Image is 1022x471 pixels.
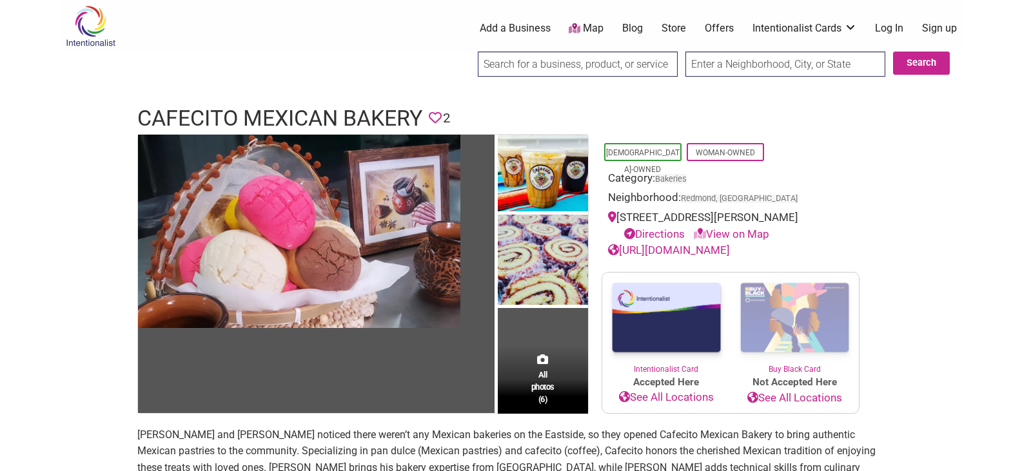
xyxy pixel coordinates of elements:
a: [DEMOGRAPHIC_DATA]-Owned [606,148,680,174]
span: Accepted Here [602,375,731,390]
a: Intentionalist Card [602,273,731,375]
input: Enter a Neighborhood, City, or State [685,52,885,77]
a: Store [662,21,686,35]
img: Intentionalist [60,5,121,47]
h1: Cafecito Mexican Bakery [137,103,422,134]
input: Search for a business, product, or service [478,52,678,77]
span: 2 [443,108,450,128]
a: Directions [624,227,685,240]
a: Log In [875,21,903,35]
a: See All Locations [731,390,859,407]
span: Not Accepted Here [731,375,859,390]
a: Bakeries [655,174,687,184]
img: Cafecito Mexican Bakery [138,135,460,328]
a: Map [569,21,604,36]
a: See All Locations [602,389,731,406]
a: Intentionalist Cards [752,21,857,35]
span: Redmond, [GEOGRAPHIC_DATA] [681,195,798,203]
a: Sign up [922,21,957,35]
a: Offers [705,21,734,35]
a: View on Map [694,227,769,240]
a: [URL][DOMAIN_NAME] [608,244,730,256]
div: Neighborhood: [608,189,853,209]
a: Blog [622,21,643,35]
img: Cafecito Mexican Bakery [498,135,588,215]
button: Search [893,52,950,75]
img: Intentionalist Card [602,273,731,363]
div: Category: [608,170,853,190]
a: Woman-Owned [696,148,755,157]
img: Buy Black Card [731,273,859,364]
img: Cafecito Mexican Bakery [498,215,588,308]
a: Buy Black Card [731,273,859,376]
span: All photos (6) [531,369,555,405]
a: Add a Business [480,21,551,35]
div: [STREET_ADDRESS][PERSON_NAME] [608,209,853,242]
